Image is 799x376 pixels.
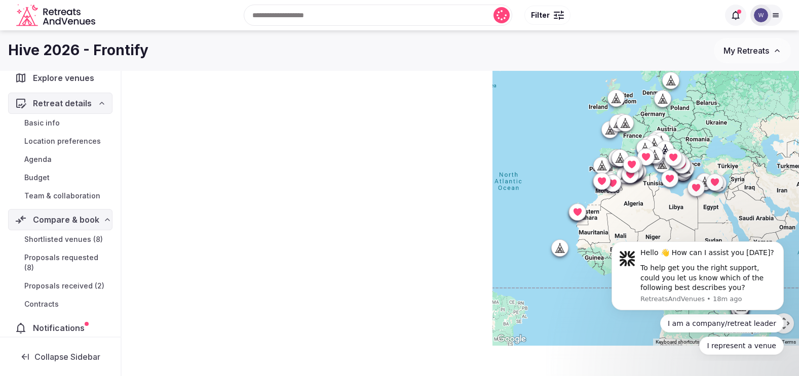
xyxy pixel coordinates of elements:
a: Budget [8,171,112,185]
svg: Retreats and Venues company logo [16,4,97,27]
span: Contracts [24,299,59,309]
button: Filter [524,6,570,25]
span: Basic info [24,118,60,128]
span: Proposals received (2) [24,281,104,291]
span: Compare & book [33,214,99,226]
span: My Retreats [724,46,769,56]
span: Agenda [24,154,52,164]
span: Retreat details [33,97,92,109]
a: Visit the homepage [16,4,97,27]
a: Explore venues [8,67,112,89]
span: Team & collaboration [24,191,100,201]
a: Shortlisted venues (8) [8,232,112,246]
a: Proposals requested (8) [8,250,112,275]
button: My Retreats [714,38,791,63]
a: Open this area in Google Maps (opens a new window) [495,332,528,346]
img: Google [495,332,528,346]
a: Team & collaboration [8,189,112,203]
a: Proposals received (2) [8,279,112,293]
iframe: Intercom notifications message [596,232,799,361]
a: Contracts [8,297,112,311]
span: Budget [24,173,50,183]
span: Filter [531,10,550,20]
img: workplace [754,8,768,22]
a: Notifications [8,317,112,339]
h1: Hive 2026 - Frontify [8,40,148,60]
span: Proposals requested (8) [24,253,108,273]
a: Basic info [8,116,112,130]
span: Collapse Sidebar [34,352,100,362]
a: Location preferences [8,134,112,148]
a: Agenda [8,152,112,166]
span: Shortlisted venues (8) [24,234,103,244]
span: Location preferences [24,136,101,146]
span: Explore venues [33,72,98,84]
span: Notifications [33,322,89,334]
button: Collapse Sidebar [8,346,112,368]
